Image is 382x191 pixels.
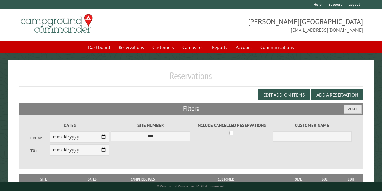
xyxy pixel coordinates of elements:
[309,174,339,185] th: Due
[344,105,362,114] button: Reset
[85,41,114,53] a: Dashboard
[192,122,271,129] label: Include Cancelled Reservations
[285,174,309,185] th: Total
[258,89,310,100] button: Edit Add-on Items
[119,174,167,185] th: Camper Details
[232,41,255,53] a: Account
[167,174,285,185] th: Customer
[273,122,352,129] label: Customer Name
[19,70,363,87] h1: Reservations
[30,122,109,129] label: Dates
[115,41,148,53] a: Reservations
[191,17,363,34] span: [PERSON_NAME][GEOGRAPHIC_DATA] [EMAIL_ADDRESS][DOMAIN_NAME]
[19,12,95,35] img: Campground Commander
[30,148,50,153] label: To:
[19,103,363,114] h2: Filters
[65,174,119,185] th: Dates
[149,41,178,53] a: Customers
[157,184,225,188] small: © Campground Commander LLC. All rights reserved.
[340,174,363,185] th: Edit
[30,135,50,141] label: From:
[311,89,363,100] button: Add a Reservation
[208,41,231,53] a: Reports
[22,174,65,185] th: Site
[179,41,207,53] a: Campsites
[257,41,297,53] a: Communications
[111,122,190,129] label: Site Number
